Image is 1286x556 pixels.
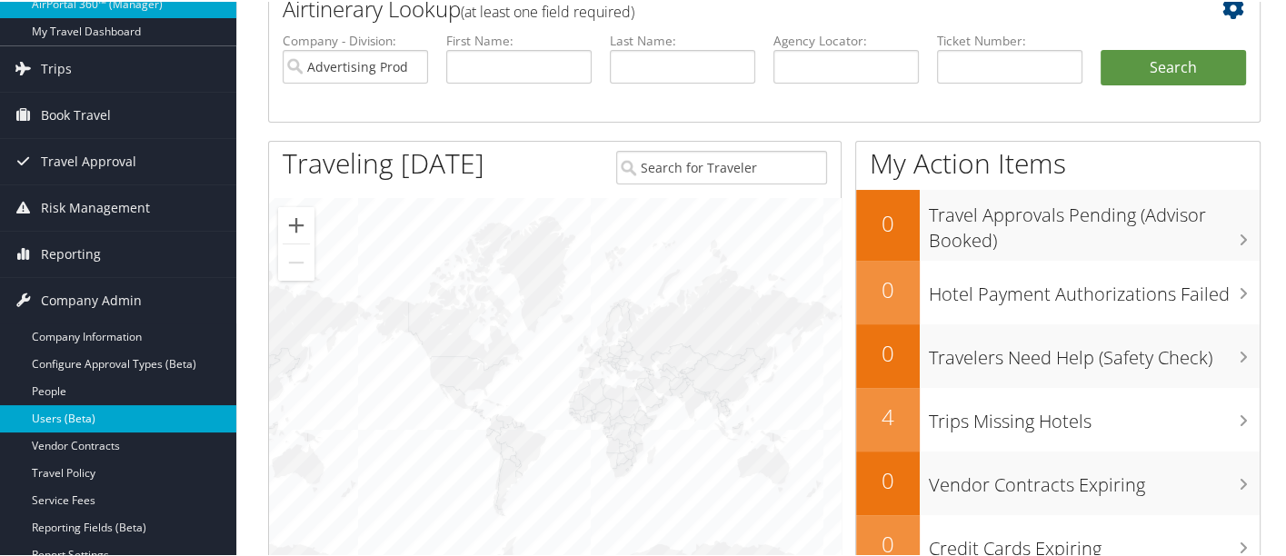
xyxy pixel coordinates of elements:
[41,91,111,136] span: Book Travel
[856,336,920,367] h2: 0
[856,386,1260,450] a: 4Trips Missing Hotels
[283,30,428,48] label: Company - Division:
[1101,48,1246,84] button: Search
[616,149,827,183] input: Search for Traveler
[41,45,72,90] span: Trips
[856,400,920,431] h2: 4
[937,30,1082,48] label: Ticket Number:
[929,398,1260,432] h3: Trips Missing Hotels
[278,205,314,242] button: Zoom in
[856,463,920,494] h2: 0
[773,30,919,48] label: Agency Locator:
[41,276,142,322] span: Company Admin
[856,188,1260,258] a: 0Travel Approvals Pending (Advisor Booked)
[856,143,1260,181] h1: My Action Items
[929,462,1260,496] h3: Vendor Contracts Expiring
[929,192,1260,252] h3: Travel Approvals Pending (Advisor Booked)
[856,273,920,303] h2: 0
[929,271,1260,305] h3: Hotel Payment Authorizations Failed
[856,259,1260,323] a: 0Hotel Payment Authorizations Failed
[41,137,136,183] span: Travel Approval
[41,184,150,229] span: Risk Management
[283,143,484,181] h1: Traveling [DATE]
[446,30,592,48] label: First Name:
[856,206,920,237] h2: 0
[856,450,1260,513] a: 0Vendor Contracts Expiring
[856,323,1260,386] a: 0Travelers Need Help (Safety Check)
[929,334,1260,369] h3: Travelers Need Help (Safety Check)
[41,230,101,275] span: Reporting
[610,30,755,48] label: Last Name:
[278,243,314,279] button: Zoom out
